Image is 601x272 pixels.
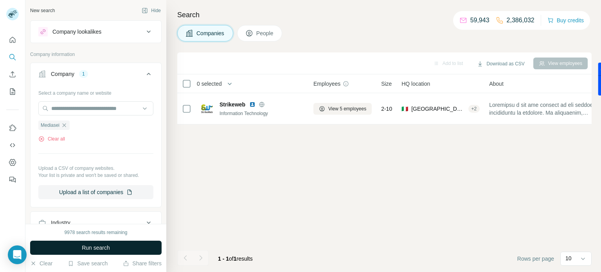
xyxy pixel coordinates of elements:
span: Employees [313,80,340,88]
div: Company [51,70,74,78]
p: Your list is private and won't be saved or shared. [38,172,153,179]
div: Company lookalikes [52,28,101,36]
button: Save search [68,259,108,267]
span: People [256,29,274,37]
span: 0 selected [197,80,222,88]
span: of [229,256,234,262]
div: Information Technology [220,110,304,117]
button: Company1 [31,65,161,86]
div: Open Intercom Messenger [8,245,27,264]
div: 9978 search results remaining [65,229,128,236]
span: About [489,80,504,88]
button: Run search [30,241,162,255]
button: Dashboard [6,155,19,169]
span: View 5 employees [328,105,366,112]
span: Mediasei [41,122,59,129]
span: [GEOGRAPHIC_DATA], [GEOGRAPHIC_DATA], [GEOGRAPHIC_DATA] – [GEOGRAPHIC_DATA] [411,105,465,113]
button: Hide [136,5,166,16]
span: Companies [196,29,225,37]
span: Size [381,80,392,88]
p: 59,943 [470,16,489,25]
div: Industry [51,219,70,227]
span: 🇮🇹 [401,105,408,113]
span: 2-10 [381,105,392,113]
button: Industry [31,213,161,232]
p: 10 [565,254,572,262]
button: Company lookalikes [31,22,161,41]
button: Clear [30,259,52,267]
span: HQ location [401,80,430,88]
button: Use Surfe API [6,138,19,152]
p: 2,386,032 [507,16,534,25]
span: 1 - 1 [218,256,229,262]
span: 1 [234,256,237,262]
button: My lists [6,85,19,99]
button: Share filters [123,259,162,267]
span: results [218,256,253,262]
h4: Search [177,9,592,20]
img: Logo of Strikeweb [201,103,213,115]
img: LinkedIn logo [249,101,256,108]
span: Run search [82,244,110,252]
span: Strikeweb [220,101,245,108]
button: Clear all [38,135,65,142]
span: Rows per page [517,255,554,263]
button: Download as CSV [471,58,530,70]
button: Use Surfe on LinkedIn [6,121,19,135]
div: 1 [79,70,88,77]
button: View 5 employees [313,103,372,115]
button: Upload a list of companies [38,185,153,199]
button: Feedback [6,173,19,187]
button: Enrich CSV [6,67,19,81]
p: Upload a CSV of company websites. [38,165,153,172]
p: Company information [30,51,162,58]
button: Quick start [6,33,19,47]
button: Search [6,50,19,64]
div: + 2 [468,105,480,112]
div: Select a company name or website [38,86,153,97]
div: New search [30,7,55,14]
button: Buy credits [547,15,584,26]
